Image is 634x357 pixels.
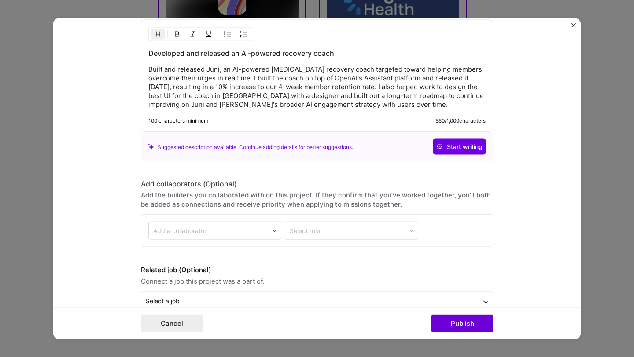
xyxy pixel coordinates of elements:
div: 550 / 1,000 characters [435,117,486,124]
i: icon SuggestedTeams [148,144,154,150]
i: icon CrystalBallWhite [436,144,442,150]
button: Close [571,23,576,33]
img: UL [224,31,231,38]
button: Start writing [433,139,486,155]
img: Bold [173,31,181,38]
span: Start writing [436,142,483,151]
span: Connect a job this project was a part of. [141,276,493,287]
img: Heading [155,31,162,38]
p: Built and released Juni, an AI-powered [MEDICAL_DATA] recovery coach targeted toward helping memb... [148,65,486,109]
img: Italic [189,31,196,38]
div: 100 characters minimum [148,117,208,124]
div: Suggested description available. Continue adding details for better suggestions. [148,142,353,152]
img: OL [240,31,247,38]
button: Publish [431,314,493,332]
div: Add collaborators (Optional) [141,179,493,189]
h3: Developed and released an AI-powered recovery coach [148,48,486,58]
div: Add the builders you collaborated with on this project. If they confirm that you’ve worked togeth... [141,190,493,209]
img: Divider [167,29,168,40]
img: drop icon [272,228,277,233]
img: Underline [205,31,212,38]
div: Select a job [146,296,180,306]
label: Related job (Optional) [141,265,493,275]
div: Add a collaborator [153,226,206,235]
button: Cancel [141,314,203,332]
